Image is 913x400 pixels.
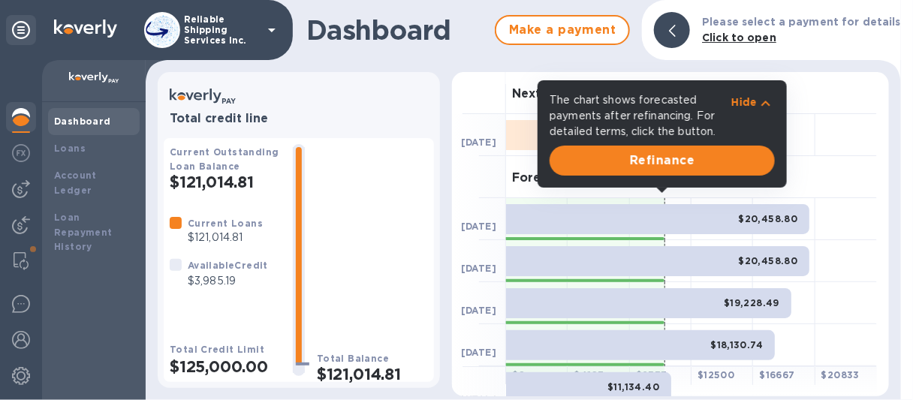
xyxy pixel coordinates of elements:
p: Hide [731,95,757,110]
p: $3,985.19 [188,273,268,289]
b: Total Credit Limit [170,344,264,355]
b: Please select a payment for details [702,16,901,28]
b: $ 16667 [759,369,794,380]
h1: Dashboard [306,14,487,46]
b: [DATE] [461,137,496,148]
img: Foreign exchange [12,144,30,162]
b: Current Loans [188,218,263,229]
button: Make a payment [495,15,630,45]
b: [DATE] [461,221,496,232]
b: Dashboard [54,116,111,127]
span: Make a payment [508,21,616,39]
b: Loan Repayment History [54,212,113,253]
img: Logo [54,20,117,38]
h2: $121,014.81 [317,365,428,383]
b: $20,458.80 [738,213,797,224]
b: Available Credit [188,260,268,271]
h2: $125,000.00 [170,357,281,376]
button: Hide [731,95,775,110]
b: Loans [54,143,86,154]
b: [DATE] [461,263,496,274]
b: $ 12500 [698,369,734,380]
b: [DATE] [461,347,496,358]
span: Refinance [562,152,763,170]
h3: Forecasted payments [512,171,647,185]
b: Total Balance [317,353,389,364]
b: $20,458.80 [738,255,797,266]
b: $19,228.49 [724,297,779,308]
b: Current Outstanding Loan Balance [170,146,279,172]
div: Unpin categories [6,15,36,45]
h3: Total credit line [170,112,428,126]
h2: $121,014.81 [170,173,281,191]
b: Click to open [702,32,776,44]
h3: Next payment [512,87,600,101]
b: [DATE] [461,305,496,316]
button: Refinance [550,146,775,176]
p: $121,014.81 [188,230,263,245]
b: $ 20833 [821,369,860,380]
b: Account Ledger [54,170,97,196]
b: $18,130.74 [710,339,763,350]
p: Reliable Shipping Services Inc. [184,14,259,46]
b: $11,134.40 [607,381,659,392]
p: The chart shows forecasted payments after refinancing. For detailed terms, click the button. [550,92,731,140]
